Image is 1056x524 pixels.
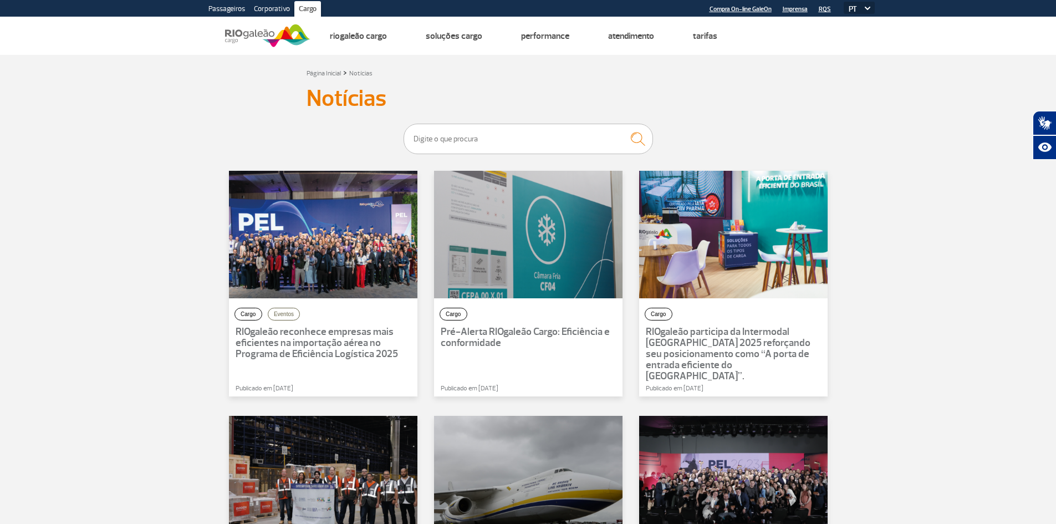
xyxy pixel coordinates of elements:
[693,30,717,42] a: Tarifas
[343,66,347,79] a: >
[307,69,341,78] a: Página Inicial
[236,327,411,360] p: RIOgaleão reconhece empresas mais eficientes na importação aérea no Programa de Eficiência Logíst...
[294,1,321,19] a: Cargo
[1033,111,1056,135] button: Abrir tradutor de língua de sinais.
[236,384,441,394] p: Publicado em [DATE]
[646,384,851,394] p: Publicado em [DATE]
[608,30,654,42] a: Atendimento
[307,85,750,113] h3: Notícias
[1033,111,1056,160] div: Plugin de acessibilidade da Hand Talk.
[441,327,616,349] p: Pré-Alerta RIOgaleão Cargo: Eficiência e conformidade
[646,327,821,382] p: RIOgaleão participa da Intermodal [GEOGRAPHIC_DATA] 2025 reforçando seu posicionamento como “A po...
[234,308,262,320] button: Cargo
[440,308,467,320] button: Cargo
[204,1,249,19] a: Passageiros
[783,6,808,13] a: Imprensa
[330,30,387,42] a: Riogaleão Cargo
[819,6,831,13] a: RQS
[426,30,482,42] a: Soluções Cargo
[521,30,569,42] a: Performance
[404,124,653,154] input: Digite o que procura
[710,6,772,13] a: Compra On-line GaleOn
[441,384,646,394] p: Publicado em [DATE]
[349,69,373,78] a: Notícias
[1033,135,1056,160] button: Abrir recursos assistivos.
[268,308,300,320] button: Eventos
[645,308,672,320] button: Cargo
[249,1,294,19] a: Corporativo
